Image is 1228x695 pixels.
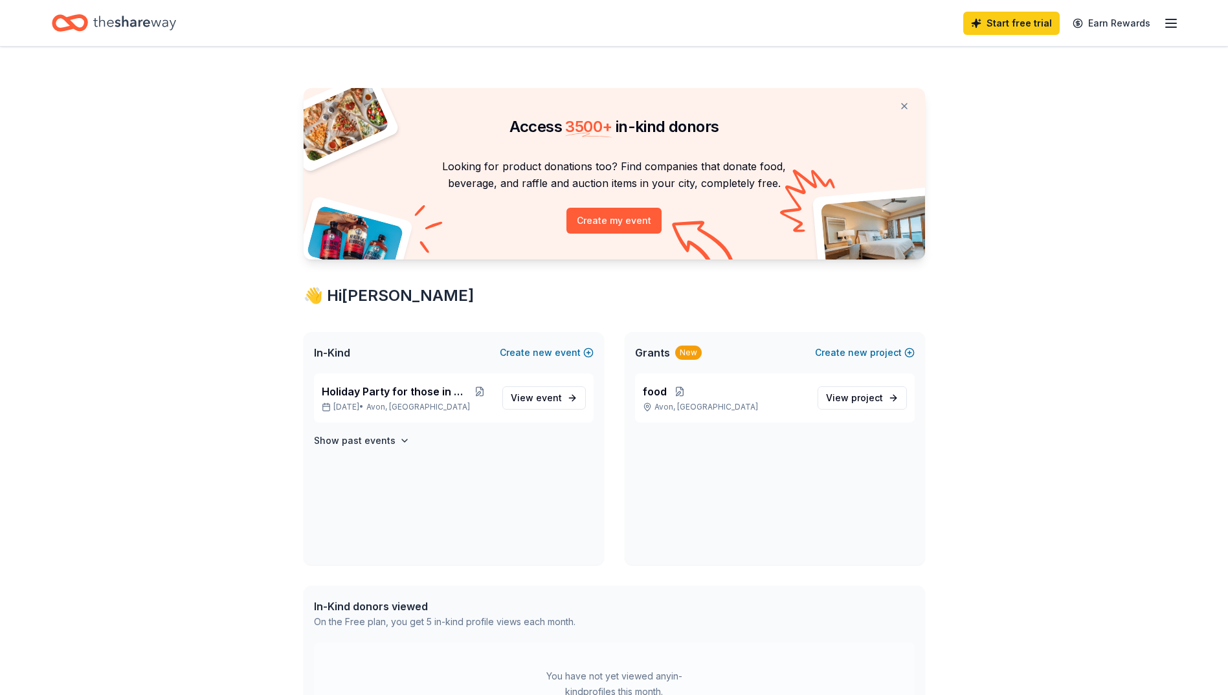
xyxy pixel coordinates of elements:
span: In-Kind [314,345,350,360]
span: View [511,390,562,406]
div: New [675,346,702,360]
span: Access in-kind donors [509,117,719,136]
a: Home [52,8,176,38]
button: Create my event [566,208,662,234]
a: View project [818,386,907,410]
h4: Show past events [314,433,396,448]
div: 👋 Hi [PERSON_NAME] [304,285,925,306]
span: View [826,390,883,406]
button: Createnewevent [500,345,594,360]
img: Curvy arrow [672,221,737,269]
div: In-Kind donors viewed [314,599,575,614]
div: On the Free plan, you get 5 in-kind profile views each month. [314,614,575,630]
span: project [851,392,883,403]
a: Start free trial [963,12,1060,35]
span: new [848,345,867,360]
button: Show past events [314,433,410,448]
span: 3500 + [565,117,612,136]
span: event [536,392,562,403]
span: Holiday Party for those in Need. [322,384,469,399]
img: Pizza [289,80,390,163]
span: new [533,345,552,360]
p: Avon, [GEOGRAPHIC_DATA] [643,402,807,412]
p: [DATE] • [322,402,492,412]
span: Avon, [GEOGRAPHIC_DATA] [366,402,470,412]
a: Earn Rewards [1065,12,1158,35]
button: Createnewproject [815,345,915,360]
a: View event [502,386,586,410]
p: Looking for product donations too? Find companies that donate food, beverage, and raffle and auct... [319,158,910,192]
span: food [643,384,667,399]
span: Grants [635,345,670,360]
